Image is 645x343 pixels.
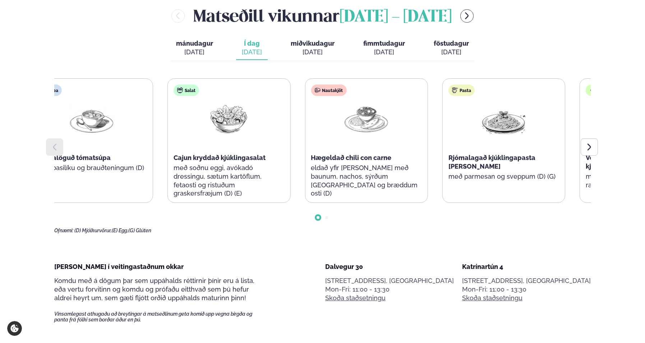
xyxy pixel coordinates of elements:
[460,9,474,23] button: menu-btn-right
[36,84,62,96] div: Súpa
[325,285,454,294] div: Mon-Fri: 11:00 - 13:30
[128,228,151,233] span: (G) Glúten
[176,40,213,47] span: mánudagur
[448,154,535,170] span: Rjómalagað kjúklingapasta [PERSON_NAME]
[462,285,591,294] div: Mon-Fri: 11:00 - 13:30
[311,84,346,96] div: Nautakjöt
[448,84,475,96] div: Pasta
[174,164,284,198] p: með soðnu eggi, avókadó dressingu, sætum kartöflum, fetaosti og ristuðum graskersfræjum (D) (E)
[36,164,147,172] p: með basilíku og brauðteningum (D)
[317,216,319,219] span: Go to slide 1
[586,84,613,96] div: Vegan
[314,87,320,93] img: beef.svg
[325,276,454,285] p: [STREET_ADDRESS], [GEOGRAPHIC_DATA]
[311,154,391,161] span: Hægeldað chili con carne
[343,102,389,136] img: Curry-Rice-Naan.png
[291,40,335,47] span: miðvikudagur
[174,154,266,161] span: Cajun kryddað kjúklingasalat
[340,9,452,25] span: [DATE] - [DATE]
[363,48,405,56] div: [DATE]
[428,36,475,60] button: föstudagur [DATE]
[206,102,252,135] img: Salad.png
[242,48,262,56] div: [DATE]
[176,48,213,56] div: [DATE]
[462,262,591,271] div: Katrínartún 4
[358,36,411,60] button: fimmtudagur [DATE]
[325,294,386,302] a: Skoða staðsetningu
[363,40,405,47] span: fimmtudagur
[7,321,22,336] a: Cookie settings
[36,154,111,161] span: Rjómalöguð tómatsúpa
[589,87,595,93] img: Vegan.svg
[54,263,184,270] span: [PERSON_NAME] í veitingastaðnum okkar
[285,36,340,60] button: miðvikudagur [DATE]
[434,40,469,47] span: föstudagur
[481,102,527,135] img: Spagetti.png
[74,228,112,233] span: (D) Mjólkurvörur,
[325,262,454,271] div: Dalvegur 30
[174,84,199,96] div: Salat
[54,228,73,233] span: Ofnæmi:
[434,48,469,56] div: [DATE]
[291,48,335,56] div: [DATE]
[242,39,262,48] span: Í dag
[311,164,421,198] p: eldað yfir [PERSON_NAME] með baunum, nachos, sýrðum [GEOGRAPHIC_DATA] og bræddum osti (D)
[112,228,128,233] span: (E) Egg,
[54,277,254,302] span: Komdu með á dögum þar sem uppáhalds réttirnir þínir eru á lista, eða vertu forvitinn og komdu og ...
[462,276,591,285] p: [STREET_ADDRESS], [GEOGRAPHIC_DATA]
[462,294,522,302] a: Skoða staðsetningu
[325,216,328,219] span: Go to slide 2
[54,311,265,323] span: Vinsamlegast athugaðu að breytingar á matseðlinum geta komið upp vegna birgða og panta frá fólki ...
[448,172,559,181] p: með parmesan og sveppum (D) (G)
[171,9,185,23] button: menu-btn-left
[170,36,219,60] button: mánudagur [DATE]
[69,102,115,135] img: Soup.png
[177,87,183,93] img: salad.svg
[452,87,458,93] img: pasta.svg
[193,4,452,27] h2: Matseðill vikunnar
[236,36,268,60] button: Í dag [DATE]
